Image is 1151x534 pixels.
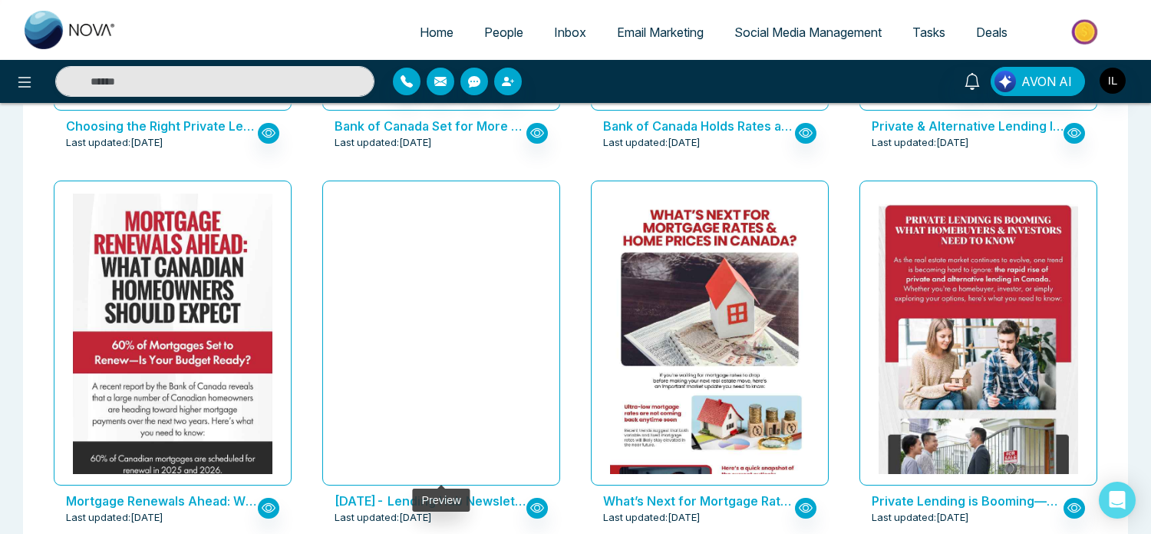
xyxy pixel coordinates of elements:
span: Tasks [912,25,945,40]
span: Email Marketing [617,25,704,40]
a: Home [404,18,469,47]
span: Last updated: [DATE] [872,510,969,526]
img: Market-place.gif [1031,15,1142,49]
span: Last updated: [DATE] [66,135,163,151]
a: Social Media Management [719,18,897,47]
button: AVON AI [991,67,1085,96]
p: July 2025- Lending Hub Newsletter [335,492,526,510]
img: Lead Flow [994,71,1016,92]
span: Social Media Management [734,25,882,40]
p: What’s Next for Mortgage Rates & Home Prices in Canada? Here’s What You Should Know [603,492,795,510]
img: User Avatar [1100,68,1126,94]
span: Last updated: [DATE] [335,510,432,526]
a: Deals [961,18,1023,47]
p: Mortgage Renewals Ahead: What Canadian Homeowners Should Expect [66,492,258,510]
a: People [469,18,539,47]
span: Home [420,25,453,40]
span: Last updated: [DATE] [603,510,701,526]
p: Choosing the Right Private Lender in Today’s Market [66,117,258,135]
img: Nova CRM Logo [25,11,117,49]
span: Last updated: [DATE] [66,510,163,526]
span: Inbox [554,25,586,40]
a: Inbox [539,18,602,47]
span: AVON AI [1021,72,1072,91]
span: Last updated: [DATE] [335,135,432,151]
p: Bank of Canada Set for More Rate Cuts in 2025 [335,117,526,135]
p: Private Lending is Booming—What Homebuyers & Investors Need to Know [872,492,1064,510]
a: Tasks [897,18,961,47]
span: Deals [976,25,1008,40]
p: Bank of Canada Holds Rates as Trade Tensions Heat Up [603,117,795,135]
span: People [484,25,523,40]
a: Email Marketing [602,18,719,47]
span: Last updated: [DATE] [872,135,969,151]
p: Private & Alternative Lending Is Booming – What You Need to Know [872,117,1064,135]
span: Last updated: [DATE] [603,135,701,151]
div: Open Intercom Messenger [1099,482,1136,519]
